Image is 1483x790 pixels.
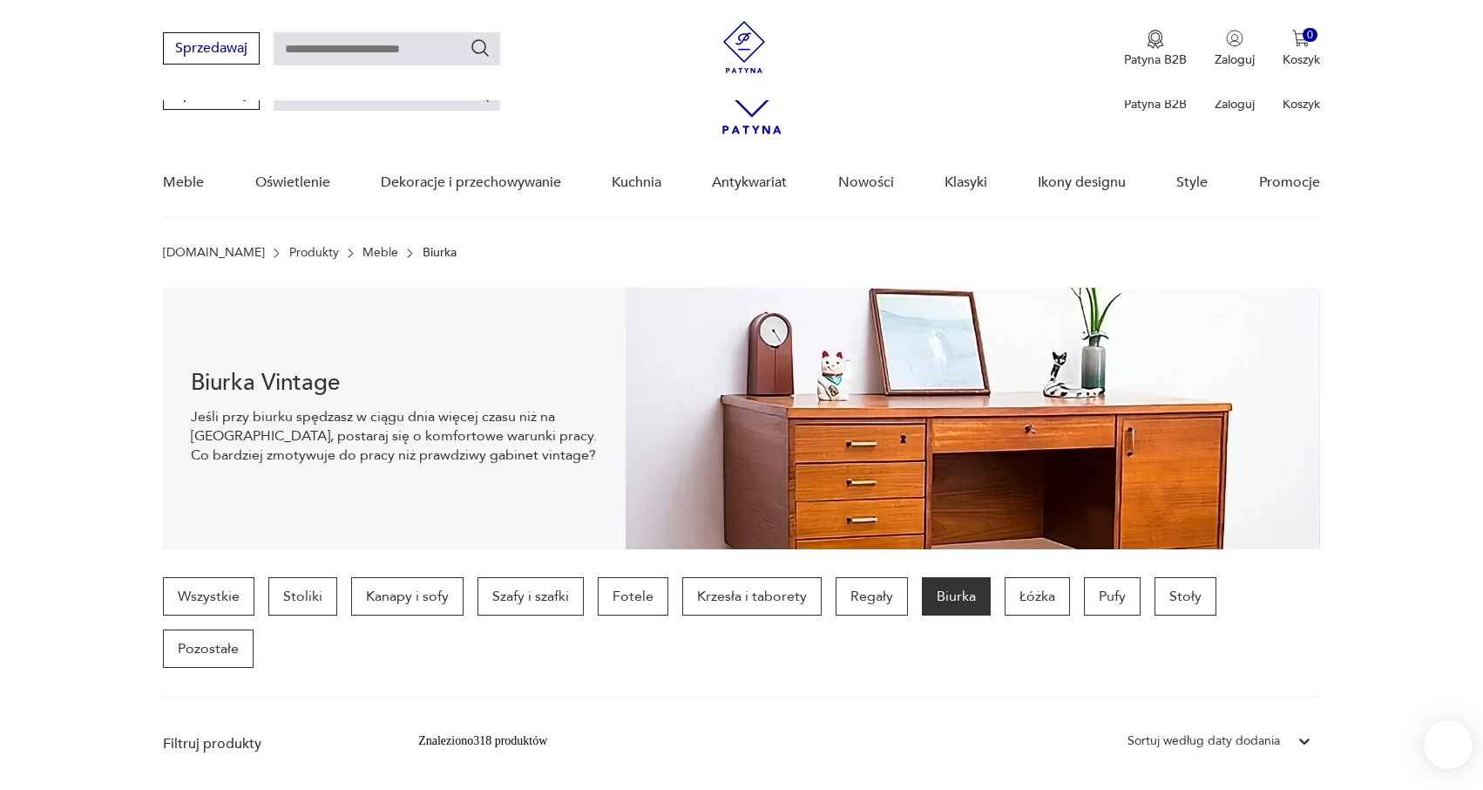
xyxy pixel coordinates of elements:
p: Jeśli przy biurku spędzasz w ciągu dnia więcej czasu niż na [GEOGRAPHIC_DATA], postaraj się o kom... [191,407,598,465]
a: Ikony designu [1038,149,1126,216]
p: Koszyk [1283,96,1320,112]
a: Ikona medaluPatyna B2B [1124,30,1187,68]
button: Zaloguj [1215,30,1255,68]
a: Antykwariat [712,149,787,216]
a: Dekoracje i przechowywanie [381,149,561,216]
img: Ikona medalu [1147,30,1164,49]
a: Produkty [289,246,339,260]
p: Zaloguj [1215,96,1255,112]
a: Fotele [598,577,668,616]
div: 0 [1303,28,1317,43]
img: Ikona koszyka [1292,30,1310,47]
a: Wszystkie [163,577,254,616]
a: Biurka [922,577,991,616]
p: Patyna B2B [1124,96,1187,112]
a: Sprzedawaj [163,89,260,101]
a: Promocje [1259,149,1320,216]
a: Stoły [1155,577,1216,616]
a: Oświetlenie [255,149,330,216]
p: Filtruj produkty [163,734,376,753]
img: Patyna - sklep z meblami i dekoracjami vintage [718,21,770,73]
a: Kuchnia [612,149,661,216]
a: Szafy i szafki [477,577,584,616]
a: Krzesła i taborety [682,577,822,616]
h1: Biurka Vintage [191,372,598,393]
p: Koszyk [1283,51,1320,68]
iframe: Smartsupp widget button [1424,720,1473,769]
button: 0Koszyk [1283,30,1320,68]
p: Biurka [423,246,457,260]
div: Znaleziono 318 produktów [418,732,547,751]
a: Regały [836,577,908,616]
img: Ikonka użytkownika [1226,30,1243,47]
button: Sprzedawaj [163,32,260,65]
a: Style [1176,149,1208,216]
a: Kanapy i sofy [351,577,464,616]
a: Sprzedawaj [163,44,260,56]
a: Meble [362,246,398,260]
a: Stoliki [268,577,337,616]
div: Sortuj według daty dodania [1127,732,1280,751]
a: Nowości [838,149,894,216]
a: Klasyki [945,149,987,216]
p: Patyna B2B [1124,51,1187,68]
button: Szukaj [470,37,491,58]
a: Meble [163,149,204,216]
button: Patyna B2B [1124,30,1187,68]
a: Łóżka [1005,577,1070,616]
a: [DOMAIN_NAME] [163,246,265,260]
p: Zaloguj [1215,51,1255,68]
img: 217794b411677fc89fd9d93ef6550404.webp [626,288,1320,549]
a: Pufy [1084,577,1141,616]
a: Pozostałe [163,630,254,668]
